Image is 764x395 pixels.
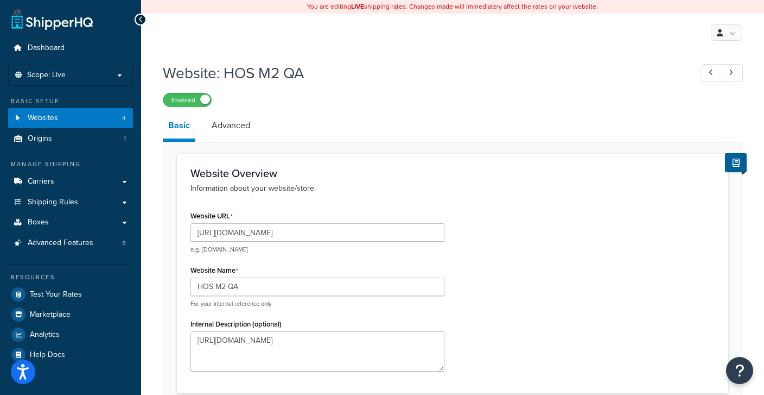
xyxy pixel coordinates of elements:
[8,97,133,106] div: Basic Setup
[351,2,364,11] b: LIVE
[27,71,66,80] span: Scope: Live
[28,218,49,227] span: Boxes
[190,266,238,275] label: Website Name
[28,177,54,186] span: Carriers
[190,212,233,221] label: Website URL
[190,300,444,308] p: For your internal reference only
[8,273,133,282] div: Resources
[8,38,133,58] a: Dashboard
[8,305,133,324] a: Marketplace
[8,233,133,253] a: Advanced Features3
[8,108,133,128] a: Websites4
[8,212,133,233] a: Boxes
[8,129,133,149] li: Origins
[28,134,52,143] span: Origins
[122,114,126,123] span: 4
[8,325,133,344] a: Analytics
[8,192,133,212] a: Shipping Rules
[190,246,444,254] p: e.g. [DOMAIN_NAME]
[28,114,58,123] span: Websites
[30,330,60,340] span: Analytics
[8,285,133,304] a: Test Your Rates
[190,320,282,328] label: Internal Description (optional)
[30,310,71,319] span: Marketplace
[206,112,256,139] a: Advanced
[8,160,133,169] div: Manage Shipping
[163,112,195,142] a: Basic
[8,172,133,192] a: Carriers
[8,233,133,253] li: Advanced Features
[190,183,715,195] p: Information about your website/store.
[124,134,126,143] span: 1
[28,43,65,53] span: Dashboard
[122,239,126,248] span: 3
[28,239,93,248] span: Advanced Features
[163,93,211,106] label: Enabled
[30,350,65,360] span: Help Docs
[190,167,715,179] h3: Website Overview
[30,290,82,299] span: Test Your Rates
[726,357,753,384] button: Open Resource Center
[8,345,133,365] a: Help Docs
[8,129,133,149] a: Origins1
[725,153,747,172] button: Show Help Docs
[163,62,682,84] h1: Website: HOS M2 QA
[190,331,444,372] textarea: [URL][DOMAIN_NAME]
[8,108,133,128] li: Websites
[702,64,723,82] a: Previous Record
[722,64,743,82] a: Next Record
[28,198,78,207] span: Shipping Rules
